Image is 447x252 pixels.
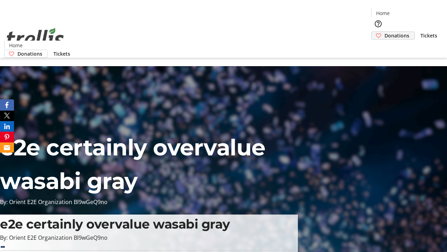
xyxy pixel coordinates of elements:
[4,50,48,58] a: Donations
[371,17,385,31] button: Help
[53,50,70,57] span: Tickets
[371,31,415,40] a: Donations
[48,50,76,57] a: Tickets
[415,32,443,39] a: Tickets
[4,20,66,55] img: Orient E2E Organization Bl9wGeQ9no's Logo
[372,9,394,17] a: Home
[420,32,437,39] span: Tickets
[376,9,390,17] span: Home
[384,32,409,39] span: Donations
[371,40,385,54] button: Cart
[17,50,42,57] span: Donations
[5,42,27,49] a: Home
[9,42,23,49] span: Home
